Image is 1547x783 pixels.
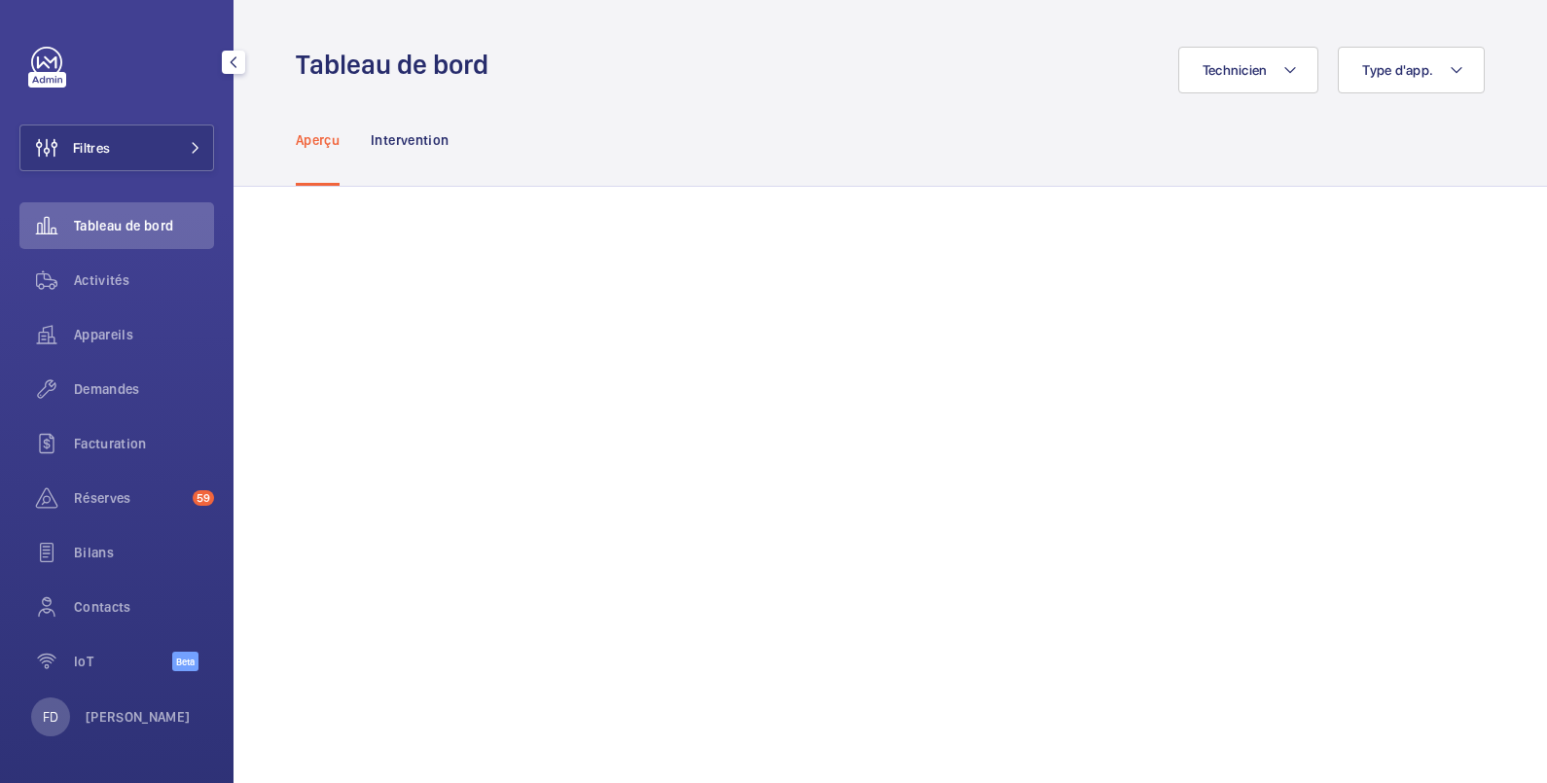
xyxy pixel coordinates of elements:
[74,379,214,399] span: Demandes
[1362,62,1433,78] span: Type d'app.
[74,216,214,235] span: Tableau de bord
[296,130,340,150] p: Aperçu
[43,707,58,727] p: FD
[74,597,214,617] span: Contacts
[19,125,214,171] button: Filtres
[1203,62,1268,78] span: Technicien
[172,652,198,671] span: Beta
[74,325,214,344] span: Appareils
[1178,47,1319,93] button: Technicien
[73,138,110,158] span: Filtres
[193,490,214,506] span: 59
[74,652,172,671] span: IoT
[296,47,500,83] h1: Tableau de bord
[86,707,191,727] p: [PERSON_NAME]
[74,270,214,290] span: Activités
[74,543,214,562] span: Bilans
[371,130,449,150] p: Intervention
[1338,47,1485,93] button: Type d'app.
[74,434,214,453] span: Facturation
[74,488,185,508] span: Réserves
